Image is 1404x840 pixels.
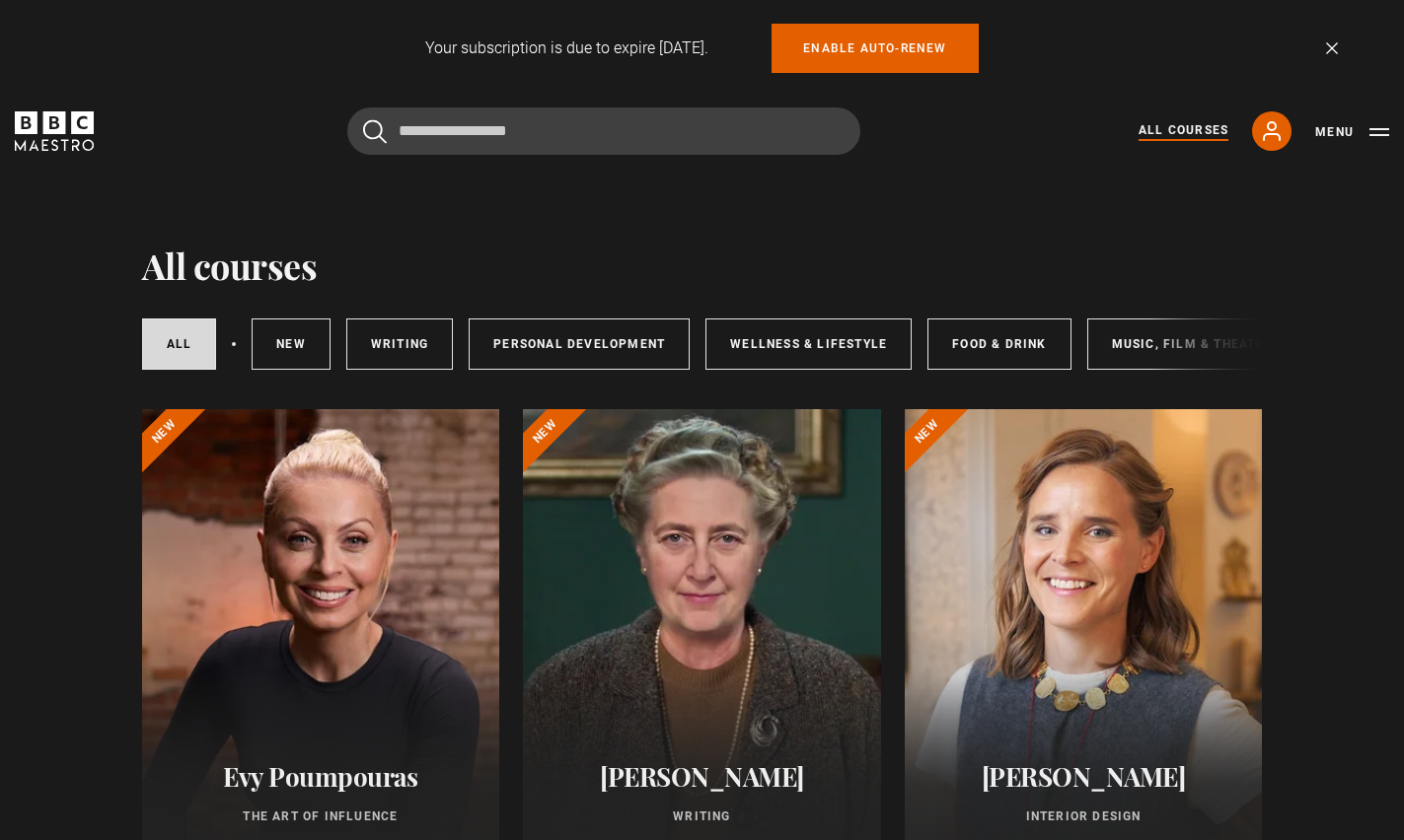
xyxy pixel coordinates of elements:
[425,36,708,60] p: Your subscription is due to expire [DATE].
[15,111,94,151] svg: BBC Maestro
[1315,122,1389,142] button: Toggle navigation
[363,119,387,144] button: Submit the search query
[1139,121,1228,141] a: All Courses
[142,245,318,286] h1: All courses
[927,318,1071,370] a: Food & Drink
[928,761,1239,792] h2: [PERSON_NAME]
[1087,318,1297,370] a: Music, Film & Theatre
[705,318,912,370] a: Wellness & Lifestyle
[142,318,217,370] a: All
[772,24,978,73] a: Enable auto-renew
[166,761,477,792] h2: Evy Poumpouras
[347,107,860,155] input: Search
[166,807,477,825] p: The Art of Influence
[252,318,331,370] a: New
[346,318,453,370] a: Writing
[469,318,690,370] a: Personal Development
[547,761,857,792] h2: [PERSON_NAME]
[547,807,857,825] p: Writing
[928,807,1239,825] p: Interior Design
